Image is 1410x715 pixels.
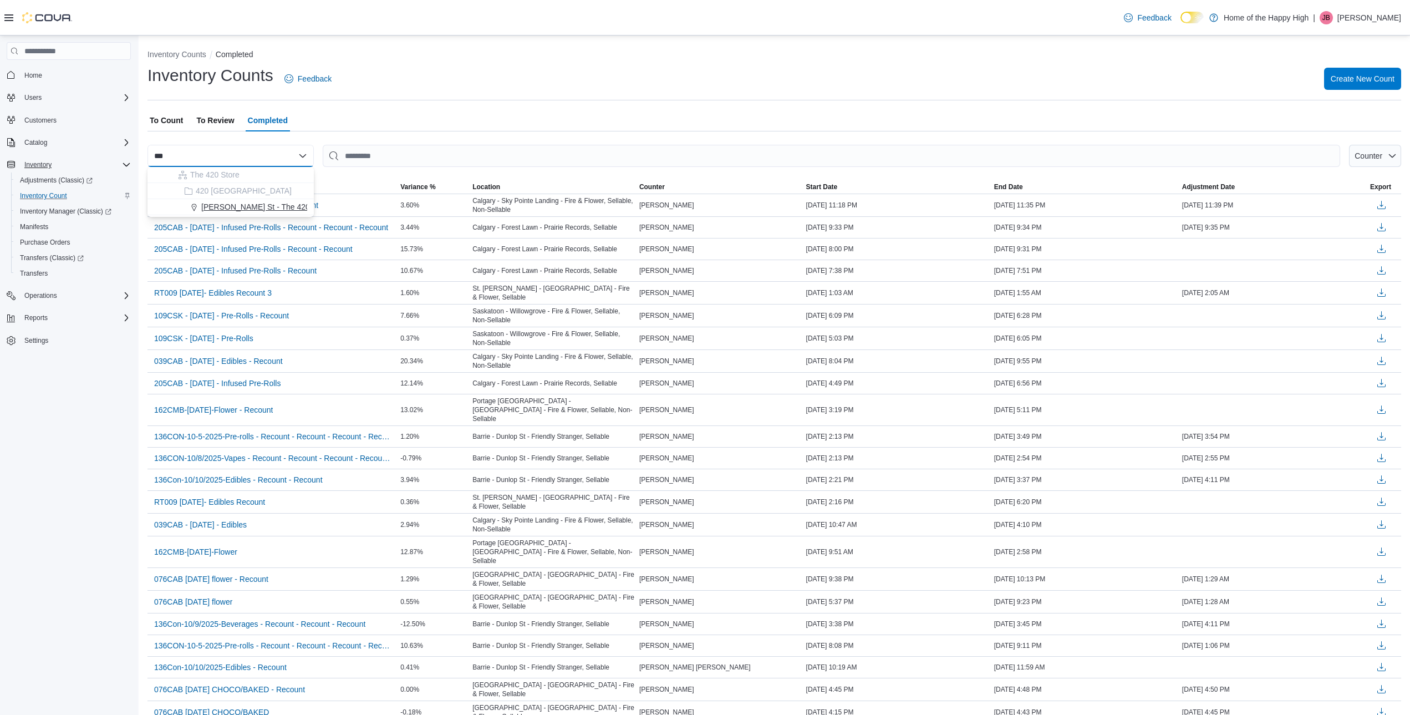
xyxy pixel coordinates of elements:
[150,637,396,654] button: 136CON-10-5-2025-Pre-rolls - Recount - Recount - Recount - Recount
[398,377,470,390] div: 12.14%
[804,518,992,531] div: [DATE] 10:47 AM
[639,597,694,606] span: [PERSON_NAME]
[16,251,88,265] a: Transfers (Classic)
[804,221,992,234] div: [DATE] 9:33 PM
[639,547,694,556] span: [PERSON_NAME]
[639,379,694,388] span: [PERSON_NAME]
[150,353,287,369] button: 039CAB - [DATE] - Edibles - Recount
[154,574,268,585] span: 076CAB [DATE] flower - Recount
[150,402,277,418] button: 162CMB-[DATE]-Flower - Recount
[804,264,992,277] div: [DATE] 7:38 PM
[1224,11,1309,24] p: Home of the Happy High
[639,663,751,672] span: [PERSON_NAME] [PERSON_NAME]
[24,313,48,322] span: Reports
[1180,617,1368,631] div: [DATE] 4:11 PM
[804,286,992,300] div: [DATE] 1:03 AM
[20,311,131,324] span: Reports
[150,681,309,698] button: 076CAB [DATE] CHOCO/BAKED - Recount
[992,221,1180,234] div: [DATE] 9:34 PM
[22,12,72,23] img: Cova
[154,404,273,415] span: 162CMB-[DATE]-Flower - Recount
[20,311,52,324] button: Reports
[398,242,470,256] div: 15.73%
[992,572,1180,586] div: [DATE] 10:13 PM
[992,617,1180,631] div: [DATE] 3:45 PM
[398,180,470,194] button: Variance %
[1180,473,1368,486] div: [DATE] 4:11 PM
[398,572,470,586] div: 1.29%
[639,432,694,441] span: [PERSON_NAME]
[20,191,67,200] span: Inventory Count
[992,403,1180,417] div: [DATE] 5:11 PM
[24,93,42,102] span: Users
[398,403,470,417] div: 13.02%
[20,113,131,127] span: Customers
[1119,7,1175,29] a: Feedback
[639,685,694,694] span: [PERSON_NAME]
[150,494,269,510] button: RT009 [DATE]- Edibles Recount
[11,266,135,281] button: Transfers
[639,182,665,191] span: Counter
[24,291,57,300] span: Operations
[147,167,314,215] div: Choose from the following options
[992,452,1180,465] div: [DATE] 2:54 PM
[16,189,131,202] span: Inventory Count
[398,595,470,608] div: 0.55%
[1180,452,1368,465] div: [DATE] 2:55 PM
[804,683,992,696] div: [DATE] 4:45 PM
[639,498,694,506] span: [PERSON_NAME]
[470,264,637,277] div: Calgary - Forest Lawn - Prairie Records, Sellable
[398,309,470,322] div: 7.66%
[470,194,637,216] div: Calgary - Sky Pointe Landing - Fire & Flower, Sellable, Non-Sellable
[639,334,694,343] span: [PERSON_NAME]
[804,639,992,652] div: [DATE] 8:08 PM
[1331,73,1394,84] span: Create New Count
[16,236,131,249] span: Purchase Orders
[398,661,470,674] div: 0.41%
[24,336,48,345] span: Settings
[20,68,131,82] span: Home
[150,262,321,279] button: 205CAB - [DATE] - Infused Pre-Rolls - Recount
[992,199,1180,212] div: [DATE] 11:35 PM
[639,520,694,529] span: [PERSON_NAME]
[147,49,1401,62] nav: An example of EuiBreadcrumbs
[20,136,52,149] button: Catalog
[2,67,135,83] button: Home
[1180,430,1368,443] div: [DATE] 3:54 PM
[280,68,336,90] a: Feedback
[806,182,838,191] span: Start Date
[147,64,273,87] h1: Inventory Counts
[639,266,694,275] span: [PERSON_NAME]
[154,496,265,508] span: RT009 [DATE]- Edibles Recount
[2,157,135,173] button: Inventory
[1180,221,1368,234] div: [DATE] 9:35 PM
[639,620,694,628] span: [PERSON_NAME]
[398,683,470,696] div: 0.00%
[16,174,97,187] a: Adjustments (Classic)
[470,661,637,674] div: Barrie - Dunlop St - Friendly Stranger, Sellable
[11,250,135,266] a: Transfers (Classic)
[147,167,314,183] button: The 420 Store
[154,265,317,276] span: 205CAB - [DATE] - Infused Pre-Rolls - Recount
[216,50,253,59] button: Completed
[1182,182,1235,191] span: Adjustment Date
[472,182,500,191] span: Location
[992,639,1180,652] div: [DATE] 9:11 PM
[639,245,694,253] span: [PERSON_NAME]
[20,136,131,149] span: Catalog
[24,160,52,169] span: Inventory
[20,333,131,347] span: Settings
[470,678,637,701] div: [GEOGRAPHIC_DATA] - [GEOGRAPHIC_DATA] - Fire & Flower, Sellable
[470,305,637,327] div: Saskatoon - Willowgrove - Fire & Flower, Sellable, Non-Sellable
[20,69,47,82] a: Home
[150,307,293,324] button: 109CSK - [DATE] - Pre-Rolls - Recount
[20,91,131,104] span: Users
[150,571,273,587] button: 076CAB [DATE] flower - Recount
[150,616,370,632] button: 136Con-10/9/2025-Beverages - Recount - Recount - Recount
[11,173,135,188] a: Adjustments (Classic)
[20,158,56,171] button: Inventory
[804,377,992,390] div: [DATE] 4:49 PM
[150,285,276,301] button: RT009 [DATE]- Edibles Recount 3
[196,109,234,131] span: To Review
[1180,199,1368,212] div: [DATE] 11:39 PM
